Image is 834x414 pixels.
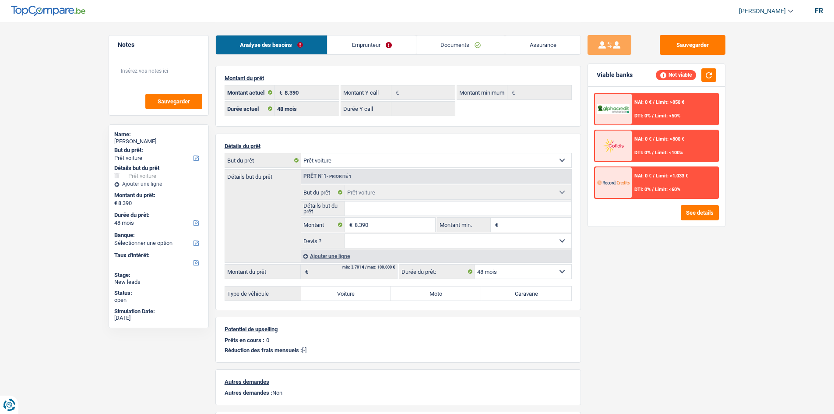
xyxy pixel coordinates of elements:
[634,187,651,192] span: DTI: 0%
[507,85,517,99] span: €
[739,7,786,15] span: [PERSON_NAME]
[652,150,654,156] span: /
[481,287,571,301] label: Caravane
[225,347,572,354] p: [-]
[634,136,651,142] span: NAI: 0 €
[114,232,201,239] label: Banque:
[301,218,345,232] label: Montant
[114,315,203,322] div: [DATE]
[345,218,355,232] span: €
[634,173,651,179] span: NAI: 0 €
[301,287,391,301] label: Voiture
[681,205,719,220] button: See details
[225,326,572,333] p: Potentiel de upselling
[634,113,651,119] span: DTI: 0%
[634,150,651,156] span: DTI: 0%
[158,99,190,104] span: Sauvegarder
[457,85,507,99] label: Montant minimum
[266,337,269,343] p: 0
[275,85,285,99] span: €
[114,279,203,286] div: New leads
[301,202,345,216] label: Détails but du prêt
[653,173,655,179] span: /
[301,265,310,279] span: €
[597,174,630,191] img: Record Credits
[341,85,391,99] label: Montant Y call
[597,71,633,79] div: Viable banks
[225,102,275,116] label: Durée actuel
[225,379,572,385] p: Autres demandes
[114,200,117,207] span: €
[342,265,395,269] div: min: 3.701 € / max: 100.000 €
[301,250,571,262] div: Ajouter une ligne
[225,170,301,180] label: Détails but du prêt
[399,265,475,279] label: Durée du prêt:
[327,174,352,179] span: - Priorité 1
[225,265,301,279] label: Montant du prêt
[216,35,327,54] a: Analyse des besoins
[491,218,500,232] span: €
[145,94,202,109] button: Sauvegarder
[656,136,684,142] span: Limit: >800 €
[114,192,201,199] label: Montant du prêt:
[437,218,491,232] label: Montant min.
[301,173,354,179] div: Prêt n°1
[815,7,823,15] div: fr
[391,85,401,99] span: €
[114,272,203,279] div: Stage:
[655,187,680,192] span: Limit: <60%
[655,113,680,119] span: Limit: <50%
[655,150,683,156] span: Limit: <100%
[656,70,696,80] div: Not viable
[656,173,688,179] span: Limit: >1.033 €
[225,389,272,396] span: Autres demandes :
[114,181,203,187] div: Ajouter une ligne
[114,165,203,172] div: Détails but du prêt
[416,35,505,54] a: Documents
[301,185,345,199] label: But du prêt
[225,347,302,354] span: Réduction des frais mensuels :
[327,35,416,54] a: Emprunteur
[301,234,345,248] label: Devis ?
[597,138,630,154] img: Cofidis
[114,138,203,145] div: [PERSON_NAME]
[11,6,85,16] img: TopCompare Logo
[652,187,654,192] span: /
[653,136,655,142] span: /
[634,99,651,105] span: NAI: 0 €
[225,85,275,99] label: Montant actuel
[225,143,572,149] p: Détails du prêt
[732,4,793,18] a: [PERSON_NAME]
[597,104,630,114] img: AlphaCredit
[652,113,654,119] span: /
[225,287,301,301] label: Type de véhicule
[660,35,725,55] button: Sauvegarder
[114,147,201,154] label: But du prêt:
[225,337,264,343] p: Prêts en cours :
[225,75,572,81] p: Montant du prêt
[114,297,203,304] div: open
[225,153,301,167] label: But du prêt
[341,102,391,116] label: Durée Y call
[114,212,201,219] label: Durée du prêt:
[225,389,572,396] p: Non
[114,131,203,138] div: Name:
[114,290,203,297] div: Status:
[114,252,201,259] label: Taux d'intérêt:
[118,41,200,49] h5: Notes
[391,287,481,301] label: Moto
[653,99,655,105] span: /
[656,99,684,105] span: Limit: >850 €
[114,308,203,315] div: Simulation Date:
[505,35,581,54] a: Assurance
